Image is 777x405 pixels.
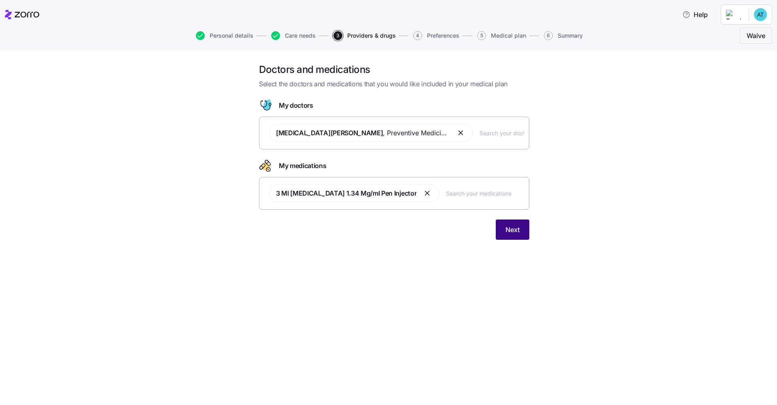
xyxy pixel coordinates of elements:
[259,159,272,172] svg: Drugs
[276,128,450,138] span: , Preventive Medicine , [GEOGRAPHIC_DATA], [GEOGRAPHIC_DATA]
[279,161,327,171] span: My medications
[544,31,583,40] button: 6Summary
[194,31,253,40] a: Personal details
[259,63,529,76] h1: Doctors and medications
[491,33,526,38] span: Medical plan
[558,33,583,38] span: Summary
[276,129,383,137] span: [MEDICAL_DATA][PERSON_NAME]
[477,31,486,40] span: 5
[196,31,253,40] button: Personal details
[505,225,520,234] span: Next
[271,31,316,40] button: Care needs
[279,100,313,111] span: My doctors
[285,33,316,38] span: Care needs
[413,31,422,40] span: 4
[477,31,526,40] button: 5Medical plan
[347,33,396,38] span: Providers & drugs
[682,10,708,19] span: Help
[676,6,714,23] button: Help
[496,220,529,240] button: Next
[270,31,316,40] a: Care needs
[446,189,524,198] input: Search your medications
[259,79,529,89] span: Select the doctors and medications that you would like included in your medical plan
[210,33,253,38] span: Personal details
[747,31,765,40] span: Waive
[333,31,342,40] span: 3
[544,31,553,40] span: 6
[276,189,416,197] span: 3 Ml [MEDICAL_DATA] 1.34 Mg/ml Pen Injector
[413,31,459,40] button: 4Preferences
[480,128,524,137] input: Search your doctors
[332,31,396,40] a: 3Providers & drugs
[259,99,272,112] svg: Doctor figure
[740,28,772,44] button: Waive
[427,33,459,38] span: Preferences
[726,10,742,19] img: Employer logo
[333,31,396,40] button: 3Providers & drugs
[754,8,767,21] img: 119da9b09e10e96eb69a6652d8b44c65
